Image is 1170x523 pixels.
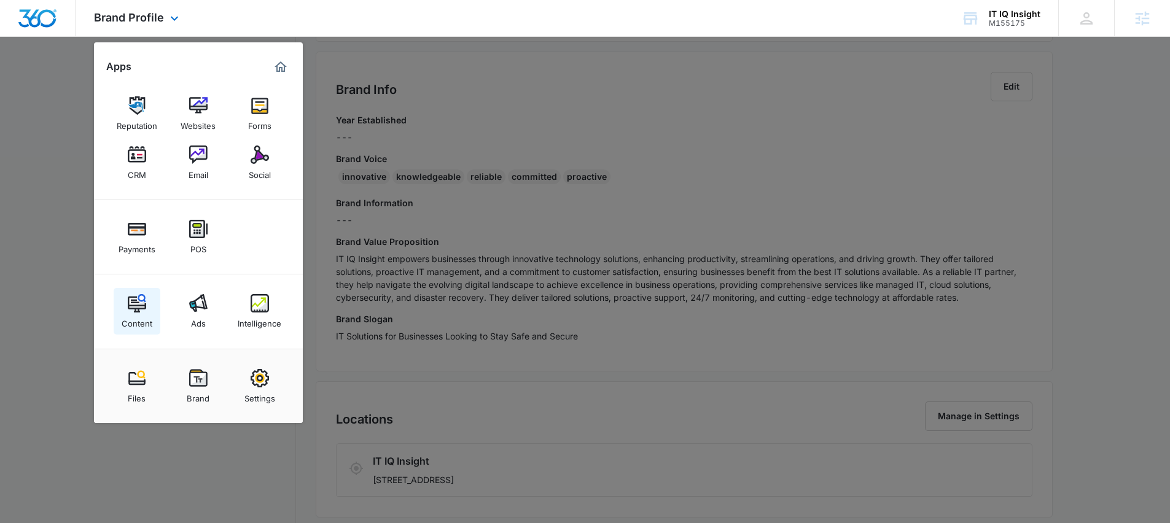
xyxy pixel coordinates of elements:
[20,20,29,29] img: logo_orange.svg
[117,115,157,131] div: Reputation
[114,90,160,137] a: Reputation
[114,363,160,409] a: Files
[106,61,131,72] h2: Apps
[181,115,216,131] div: Websites
[244,387,275,403] div: Settings
[175,214,222,260] a: POS
[128,164,146,180] div: CRM
[114,288,160,335] a: Content
[236,139,283,186] a: Social
[238,312,281,328] div: Intelligence
[20,32,29,42] img: website_grey.svg
[175,288,222,335] a: Ads
[34,20,60,29] div: v 4.0.25
[187,387,209,403] div: Brand
[114,139,160,186] a: CRM
[989,19,1040,28] div: account id
[114,214,160,260] a: Payments
[249,164,271,180] div: Social
[32,32,135,42] div: Domain: [DOMAIN_NAME]
[175,139,222,186] a: Email
[189,164,208,180] div: Email
[47,72,110,80] div: Domain Overview
[191,312,206,328] div: Ads
[190,238,206,254] div: POS
[236,288,283,335] a: Intelligence
[33,71,43,81] img: tab_domain_overview_orange.svg
[175,90,222,137] a: Websites
[122,71,132,81] img: tab_keywords_by_traffic_grey.svg
[248,115,271,131] div: Forms
[989,9,1040,19] div: account name
[175,363,222,409] a: Brand
[236,90,283,137] a: Forms
[94,11,164,24] span: Brand Profile
[236,363,283,409] a: Settings
[128,387,146,403] div: Files
[119,238,155,254] div: Payments
[122,312,152,328] div: Content
[136,72,207,80] div: Keywords by Traffic
[271,57,291,77] a: Marketing 360® Dashboard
